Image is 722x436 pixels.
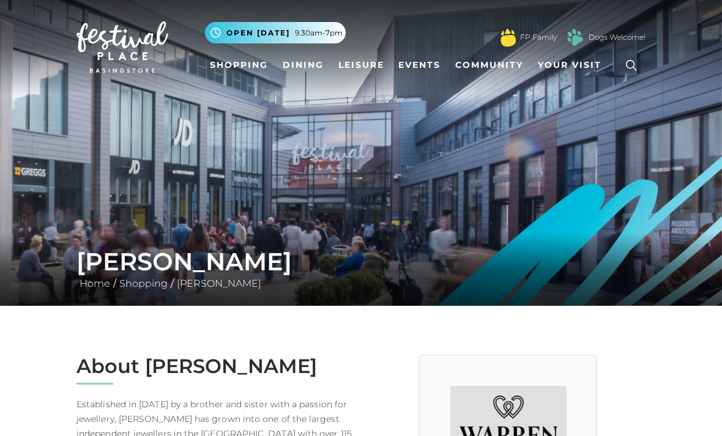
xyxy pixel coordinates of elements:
button: Open [DATE] 9.30am-7pm [205,22,346,43]
a: Shopping [116,278,171,289]
img: Festival Place Logo [76,21,168,73]
a: Events [393,54,445,76]
a: FP Family [520,32,557,43]
a: Shopping [205,54,273,76]
a: Home [76,278,113,289]
a: Dining [278,54,329,76]
a: Dogs Welcome! [589,32,646,43]
span: 9.30am-7pm [295,28,343,39]
a: Leisure [333,54,389,76]
a: Your Visit [533,54,612,76]
a: Community [450,54,528,76]
h1: [PERSON_NAME] [76,247,646,276]
span: Your Visit [538,59,601,72]
div: / / [67,247,655,291]
span: Open [DATE] [226,28,290,39]
h2: About [PERSON_NAME] [76,355,352,378]
a: [PERSON_NAME] [174,278,264,289]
